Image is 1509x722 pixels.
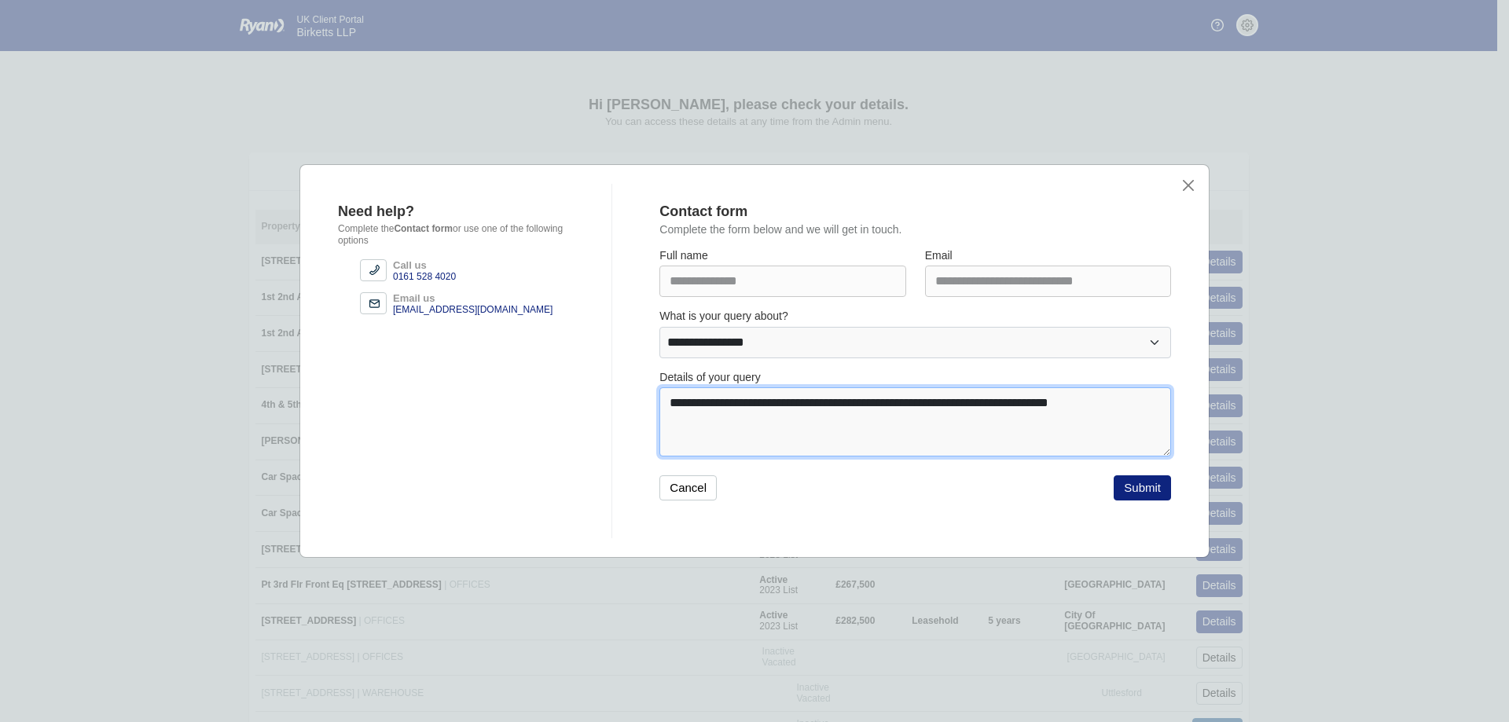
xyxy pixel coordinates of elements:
p: Complete the or use one of the following options [338,223,583,247]
b: Contact form [394,223,453,234]
label: Full name [659,249,707,263]
div: 0161 528 4020 [393,271,456,283]
button: Cancel [659,475,717,500]
p: Complete the form below and we will get in touch. [659,223,1171,236]
label: Email [925,249,953,263]
label: Details of your query [659,371,760,385]
div: Need help? [338,203,583,221]
button: Submit [1114,475,1171,500]
div: Contact form [659,203,1152,221]
div: Call us [393,259,456,271]
div: [EMAIL_ADDRESS][DOMAIN_NAME] [393,304,553,316]
div: Email us [393,292,553,304]
button: close [1180,178,1196,194]
label: What is your query about? [659,310,788,324]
